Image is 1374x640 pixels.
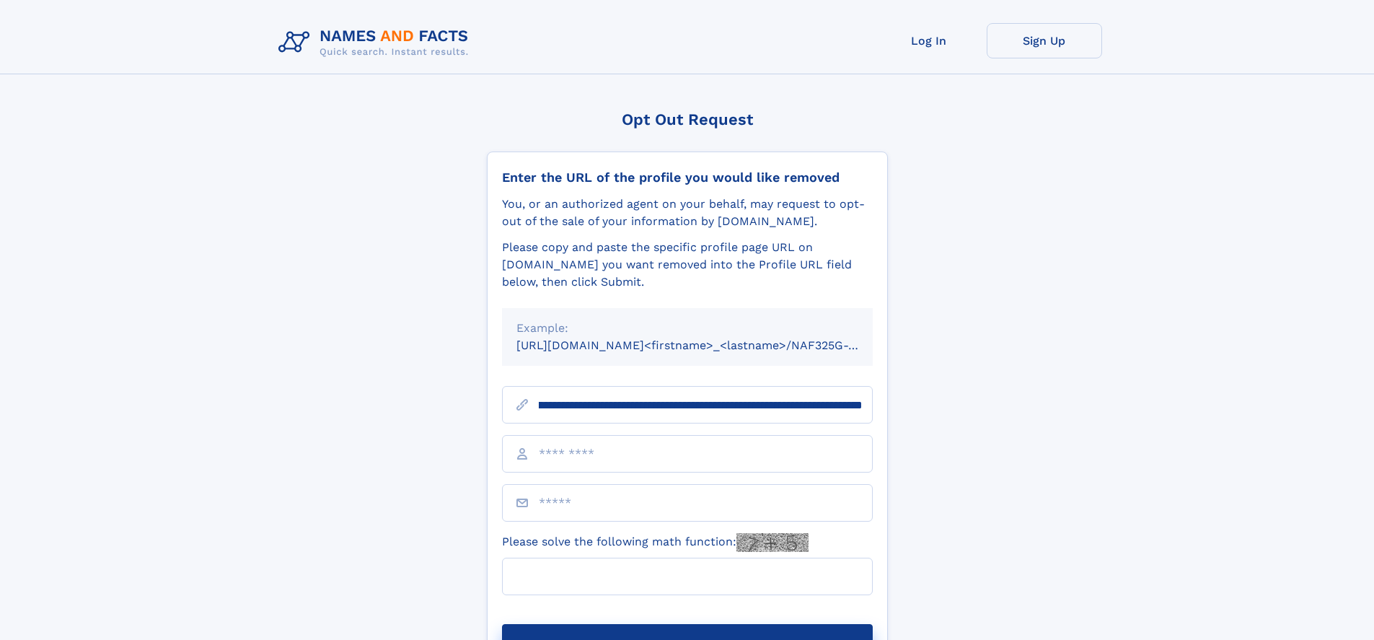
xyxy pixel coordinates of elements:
[487,110,888,128] div: Opt Out Request
[273,23,480,62] img: Logo Names and Facts
[987,23,1102,58] a: Sign Up
[502,170,873,185] div: Enter the URL of the profile you would like removed
[502,533,809,552] label: Please solve the following math function:
[516,338,900,352] small: [URL][DOMAIN_NAME]<firstname>_<lastname>/NAF325G-xxxxxxxx
[871,23,987,58] a: Log In
[516,320,858,337] div: Example:
[502,196,873,230] div: You, or an authorized agent on your behalf, may request to opt-out of the sale of your informatio...
[502,239,873,291] div: Please copy and paste the specific profile page URL on [DOMAIN_NAME] you want removed into the Pr...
